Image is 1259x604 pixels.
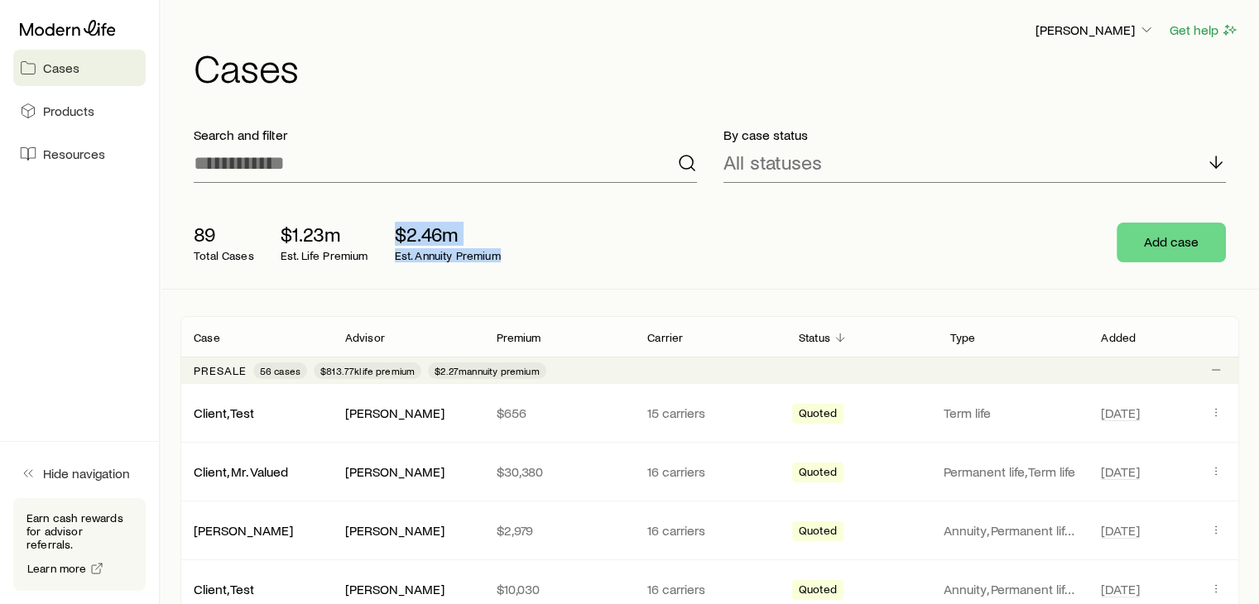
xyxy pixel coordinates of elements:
p: Premium [496,331,541,344]
div: Earn cash rewards for advisor referrals.Learn more [13,498,146,591]
span: Products [43,103,94,119]
p: Case [194,331,220,344]
p: Carrier [647,331,683,344]
p: Added [1101,331,1136,344]
a: Client, Test [194,581,254,597]
p: 89 [194,223,254,246]
a: Products [13,93,146,129]
p: Permanent life, Term life [944,463,1082,480]
span: Quoted [799,582,837,600]
span: Hide navigation [43,465,130,482]
span: 56 cases [260,364,300,377]
p: Status [799,331,830,344]
p: Est. Annuity Premium [395,249,501,262]
p: Annuity, Permanent life +1 [944,522,1082,539]
span: [DATE] [1101,463,1140,480]
p: $10,030 [496,581,621,597]
div: Client, Mr. Valued [194,463,288,481]
p: 16 carriers [647,581,772,597]
button: Get help [1169,21,1239,40]
span: Quoted [799,524,837,541]
button: Add case [1117,223,1226,262]
span: Quoted [799,406,837,424]
a: Client, Mr. Valued [194,463,288,479]
a: [PERSON_NAME] [194,522,293,538]
p: $656 [496,405,621,421]
span: [DATE] [1101,581,1140,597]
a: Resources [13,136,146,172]
p: Annuity, Permanent life +2 [944,581,1082,597]
button: [PERSON_NAME] [1035,21,1156,41]
div: Client, Test [194,581,254,598]
div: Client, Test [194,405,254,422]
p: $2,979 [496,522,621,539]
p: Earn cash rewards for advisor referrals. [26,511,132,551]
span: Cases [43,60,79,76]
div: [PERSON_NAME] [345,581,444,598]
p: Term life [944,405,1082,421]
span: Resources [43,146,105,162]
span: $2.27m annuity premium [435,364,539,377]
button: Hide navigation [13,455,146,491]
p: 16 carriers [647,522,772,539]
span: Learn more [27,563,87,574]
p: Presale [194,364,247,377]
p: Type [950,331,976,344]
p: Search and filter [194,127,697,143]
p: [PERSON_NAME] [1036,22,1155,38]
p: $2.46m [395,223,501,246]
div: [PERSON_NAME] [345,522,444,539]
div: [PERSON_NAME] [345,405,444,422]
div: [PERSON_NAME] [194,522,293,539]
p: By case status [723,127,1227,143]
span: [DATE] [1101,522,1140,539]
div: [PERSON_NAME] [345,463,444,481]
p: $30,380 [496,463,621,480]
a: Client, Test [194,405,254,420]
h1: Cases [194,47,1239,87]
p: All statuses [723,151,822,174]
p: 16 carriers [647,463,772,480]
p: $1.23m [281,223,368,246]
span: [DATE] [1101,405,1140,421]
p: Total Cases [194,249,254,262]
a: Cases [13,50,146,86]
p: Est. Life Premium [281,249,368,262]
span: $813.77k life premium [320,364,415,377]
p: Advisor [345,331,385,344]
span: Quoted [799,465,837,482]
p: 15 carriers [647,405,772,421]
